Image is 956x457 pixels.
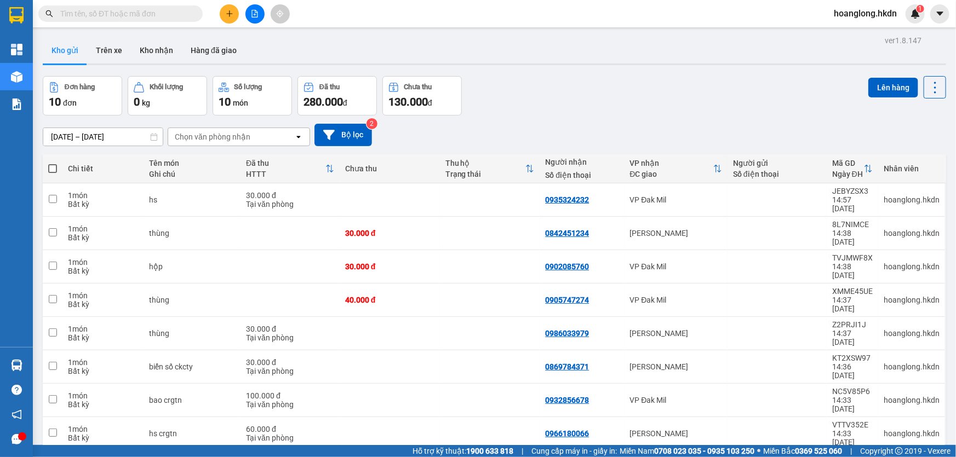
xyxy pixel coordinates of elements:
div: hoanglong.hkdn [884,262,940,271]
button: Chưa thu130.000đ [382,76,462,115]
button: Kho gửi [43,37,87,63]
div: 1 món [68,391,138,400]
span: 10 [219,95,231,108]
div: thùng [149,329,235,338]
div: 0902085760 [545,262,589,271]
button: plus [220,4,239,24]
div: Tại văn phòng [246,433,334,442]
div: Mã GD [832,159,864,167]
div: Bất kỳ [68,300,138,309]
div: [PERSON_NAME] [630,229,723,238]
div: hoanglong.hkdn [884,296,940,304]
button: Trên xe [87,37,131,63]
span: 0 [134,95,140,108]
button: Kho nhận [131,37,182,63]
button: Số lượng10món [213,76,292,115]
div: hoanglong.hkdn [884,229,940,238]
span: copyright [895,447,903,455]
div: hoanglong.hkdn [884,329,940,338]
div: 0935324232 [545,195,589,204]
div: hs [149,195,235,204]
span: notification [12,409,22,420]
img: solution-icon [11,99,22,110]
button: Khối lượng0kg [128,76,207,115]
div: 30.000 đ [246,191,334,200]
span: Miền Nam [620,445,754,457]
span: đ [343,99,347,107]
span: 130.000 [388,95,428,108]
th: Toggle SortBy [827,154,878,183]
div: 30.000 đ [345,229,434,238]
span: ⚪️ [757,449,760,453]
div: 0842451234 [545,229,589,238]
div: Z2PRJI1J [832,320,873,329]
span: hoanglong.hkdn [825,7,906,20]
div: Bất kỳ [68,433,138,442]
div: Tại văn phòng [246,367,334,375]
span: file-add [251,10,259,18]
sup: 1 [917,5,924,13]
div: Đơn hàng [65,83,95,91]
div: Số lượng [234,83,262,91]
div: VP Đak Mil [630,296,723,304]
div: [PERSON_NAME] [630,362,723,371]
span: | [522,445,523,457]
div: TVJMWF8X [832,253,873,262]
span: đơn [63,99,77,107]
span: Miền Bắc [763,445,842,457]
span: 1 [918,5,922,13]
div: 1 món [68,358,138,367]
div: Bất kỳ [68,333,138,342]
div: Đã thu [246,159,325,167]
div: 100.000 đ [246,391,334,400]
img: logo-vxr [9,7,24,24]
div: Ghi chú [149,170,235,178]
div: Tên món [149,159,235,167]
div: 14:33 [DATE] [832,396,873,413]
div: KT2XSW97 [832,354,873,362]
div: Ngày ĐH [832,170,864,178]
div: 14:33 [DATE] [832,429,873,447]
input: Select a date range. [43,128,163,146]
strong: 1900 633 818 [466,447,513,455]
div: 1 món [68,258,138,267]
div: 30.000 đ [345,262,434,271]
div: Bất kỳ [68,233,138,242]
div: Chưa thu [345,164,434,173]
div: VP Đak Mil [630,195,723,204]
div: XMME45UE [832,287,873,296]
span: Cung cấp máy in - giấy in: [531,445,617,457]
button: Lên hàng [868,78,918,97]
div: Chưa thu [404,83,432,91]
span: search [45,10,53,18]
div: hộp [149,262,235,271]
div: ĐC giao [630,170,714,178]
span: 280.000 [304,95,343,108]
sup: 2 [367,118,377,129]
div: Số điện thoại [733,170,821,178]
span: đ [428,99,432,107]
div: Chọn văn phòng nhận [175,131,250,142]
div: 1 món [68,191,138,200]
span: message [12,434,22,444]
button: Hàng đã giao [182,37,245,63]
div: Tại văn phòng [246,333,334,342]
div: hoanglong.hkdn [884,396,940,404]
span: plus [226,10,233,18]
div: Người nhận [545,158,619,166]
img: icon-new-feature [911,9,920,19]
div: Bất kỳ [68,200,138,209]
div: Bất kỳ [68,400,138,409]
div: 14:36 [DATE] [832,362,873,380]
strong: 0708 023 035 - 0935 103 250 [654,447,754,455]
div: hs crgtn [149,429,235,438]
div: biển số ckcty [149,362,235,371]
span: kg [142,99,150,107]
div: 0932856678 [545,396,589,404]
input: Tìm tên, số ĐT hoặc mã đơn [60,8,190,20]
div: 1 món [68,224,138,233]
div: 0869784371 [545,362,589,371]
div: Thu hộ [445,159,526,167]
div: Bất kỳ [68,267,138,275]
div: Tại văn phòng [246,400,334,409]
